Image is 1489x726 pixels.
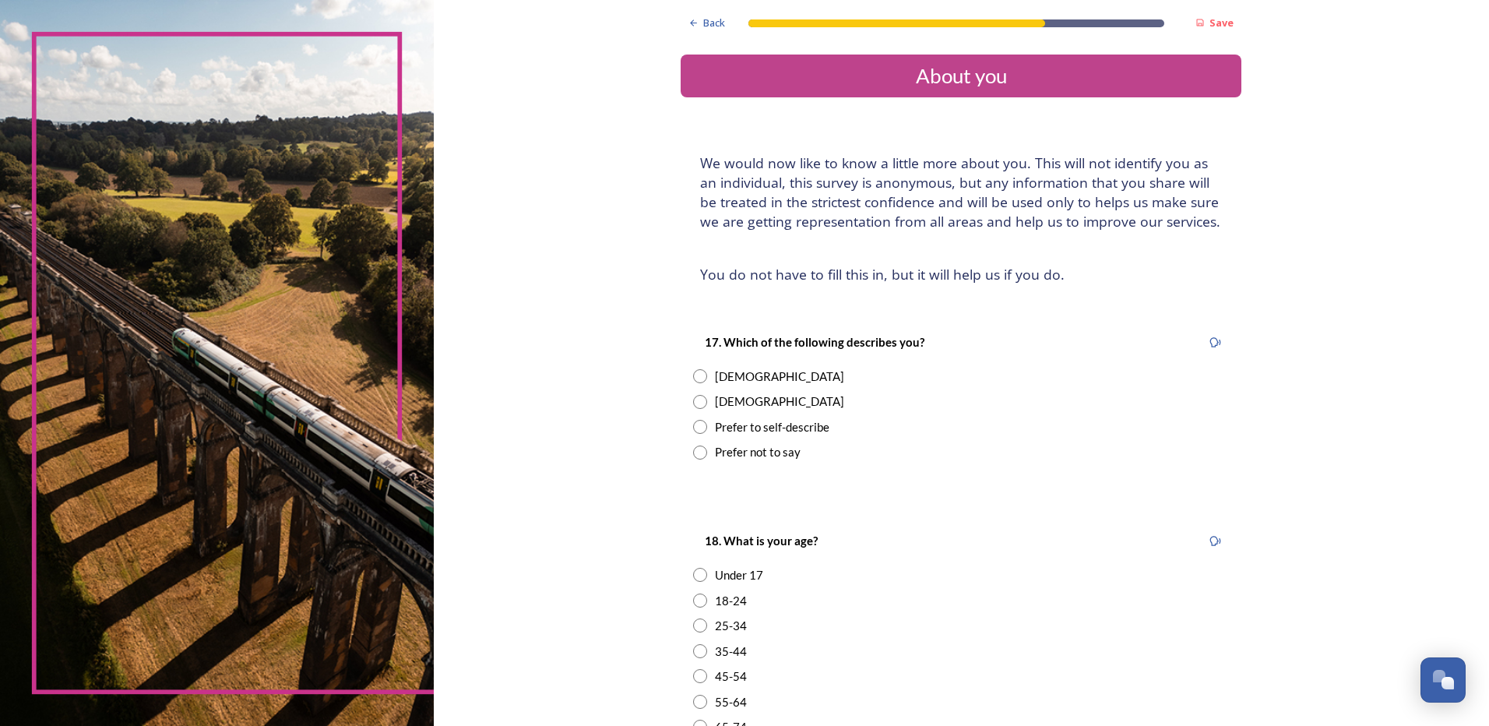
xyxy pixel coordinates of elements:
[1209,16,1234,30] strong: Save
[715,393,844,411] div: [DEMOGRAPHIC_DATA]
[700,265,1222,284] h4: You do not have to fill this in, but it will help us if you do.
[715,668,747,685] div: 45-54
[715,566,763,584] div: Under 17
[715,643,747,661] div: 35-44
[705,335,924,349] strong: 17. Which of the following describes you?
[705,534,818,548] strong: 18. What is your age?
[715,617,747,635] div: 25-34
[715,592,747,610] div: 18-24
[715,418,829,436] div: Prefer to self-describe
[715,368,844,386] div: [DEMOGRAPHIC_DATA]
[703,16,725,30] span: Back
[715,443,801,461] div: Prefer not to say
[687,61,1235,91] div: About you
[1420,657,1466,703] button: Open Chat
[700,153,1222,231] h4: We would now like to know a little more about you. This will not identify you as an individual, t...
[715,693,747,711] div: 55-64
